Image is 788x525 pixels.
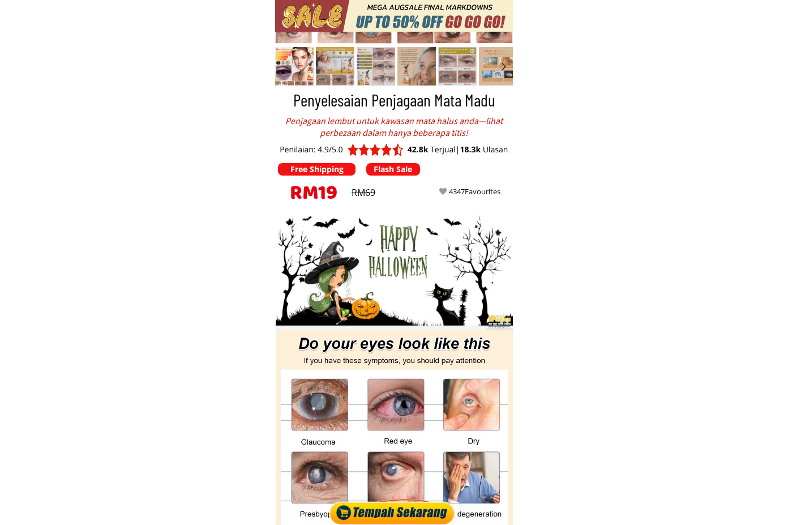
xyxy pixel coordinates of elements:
p: Free Shipping [278,163,356,176]
div: Penjagaan lembut untuk kawasan mata halus anda—lihat perbezaan dalam hanya beberapa titis! [284,115,504,139]
h3: RM19 [290,179,359,212]
p: Flash Sale [366,163,420,176]
div: RM69 [352,186,401,200]
div: 4347Favourites [449,186,513,198]
h3: Penyelesaian Penjagaan Mata Madu [278,87,511,113]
